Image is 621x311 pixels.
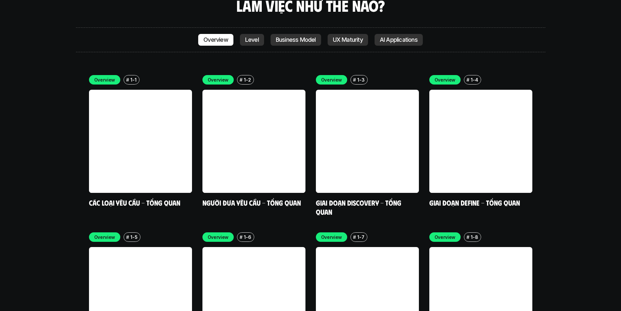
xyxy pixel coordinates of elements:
[375,34,423,46] a: AI Applications
[321,234,342,241] p: Overview
[94,76,115,83] p: Overview
[357,234,364,241] p: 1-7
[276,37,316,43] p: Business Model
[198,34,233,46] a: Overview
[240,235,243,240] h6: #
[353,235,356,240] h6: #
[435,76,456,83] p: Overview
[240,34,264,46] a: Level
[471,76,478,83] p: 1-4
[245,37,259,43] p: Level
[429,198,520,207] a: Giai đoạn Define - Tổng quan
[357,76,364,83] p: 1-3
[126,77,129,82] h6: #
[466,77,469,82] h6: #
[328,34,368,46] a: UX Maturity
[321,76,342,83] p: Overview
[466,235,469,240] h6: #
[130,234,137,241] p: 1-5
[94,234,115,241] p: Overview
[126,235,129,240] h6: #
[203,37,228,43] p: Overview
[380,37,418,43] p: AI Applications
[244,76,251,83] p: 1-2
[471,234,478,241] p: 1-8
[353,77,356,82] h6: #
[271,34,321,46] a: Business Model
[130,76,136,83] p: 1-1
[208,76,229,83] p: Overview
[208,234,229,241] p: Overview
[89,198,180,207] a: Các loại yêu cầu - Tổng quan
[333,37,363,43] p: UX Maturity
[240,77,243,82] h6: #
[316,198,403,216] a: Giai đoạn Discovery - Tổng quan
[202,198,301,207] a: Người đưa yêu cầu - Tổng quan
[435,234,456,241] p: Overview
[244,234,251,241] p: 1-6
